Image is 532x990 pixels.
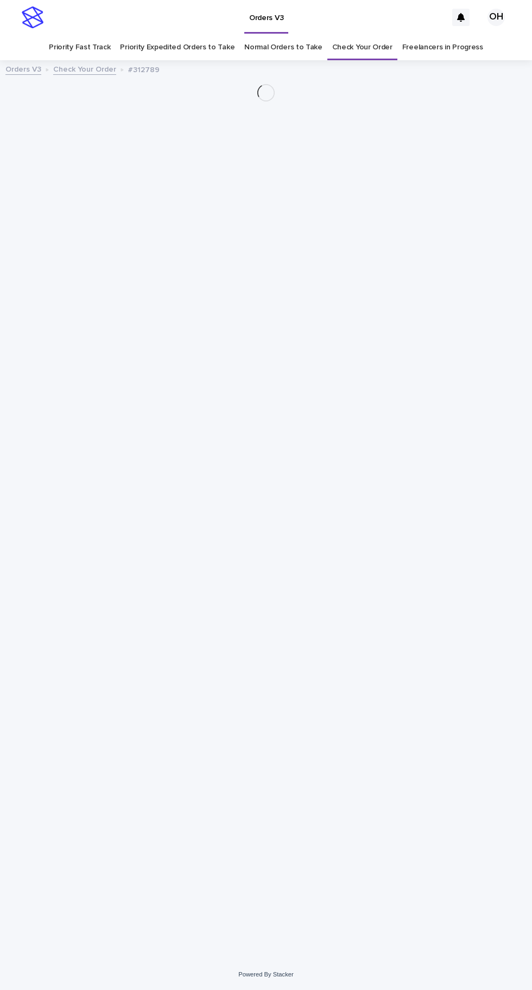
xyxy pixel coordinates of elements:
a: Powered By Stacker [238,971,293,978]
img: stacker-logo-s-only.png [22,7,43,28]
p: #312789 [128,63,160,75]
a: Orders V3 [5,62,41,75]
a: Check Your Order [332,35,392,60]
a: Check Your Order [53,62,116,75]
a: Normal Orders to Take [244,35,322,60]
a: Priority Expedited Orders to Take [120,35,235,60]
a: Priority Fast Track [49,35,110,60]
div: OH [487,9,505,26]
a: Freelancers in Progress [402,35,483,60]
